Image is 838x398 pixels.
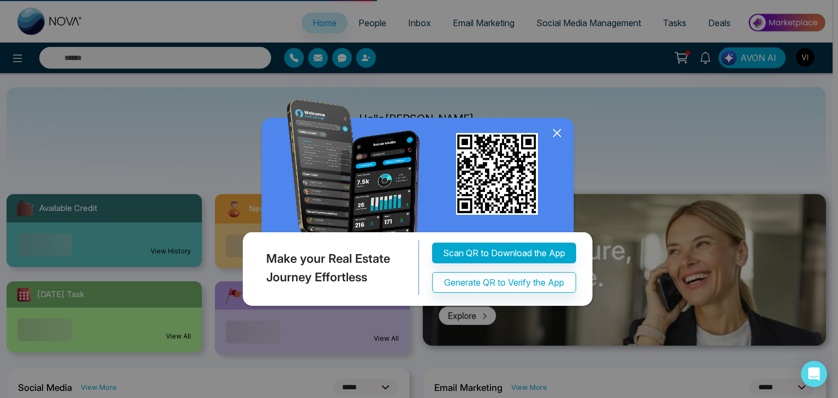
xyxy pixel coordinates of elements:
[432,243,576,264] button: Scan QR to Download the App
[432,273,576,293] button: Generate QR to Verify the App
[801,361,827,387] div: Open Intercom Messenger
[240,99,598,311] img: QRModal
[456,133,538,215] img: qr_for_download_app.png
[240,241,419,296] div: Make your Real Estate Journey Effortless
